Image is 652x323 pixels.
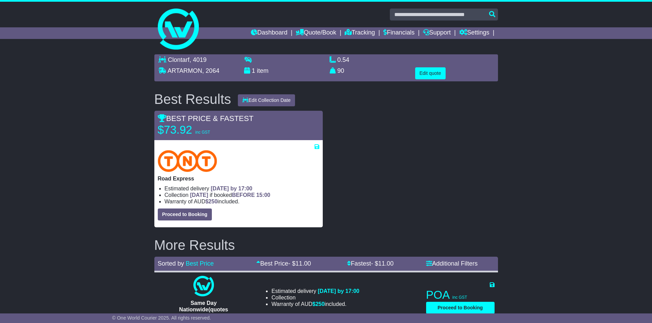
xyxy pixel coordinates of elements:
p: Road Express [158,175,319,182]
a: Best Price- $11.00 [256,260,311,267]
a: Fastest- $11.00 [347,260,394,267]
a: Settings [459,27,489,39]
img: TNT Domestic: Road Express [158,150,217,172]
span: inc GST [195,130,210,135]
li: Collection [271,294,359,301]
li: Collection [165,192,319,198]
span: inc GST [452,295,467,300]
p: $73.92 [158,123,243,137]
span: Sorted by [158,260,184,267]
span: Clontarf [168,56,190,63]
span: - $ [371,260,394,267]
button: Edit Collection Date [238,94,295,106]
span: , 2064 [202,67,219,74]
span: [DATE] [190,192,208,198]
button: Proceed to Booking [426,302,495,314]
a: Tracking [345,27,375,39]
span: [DATE] by 17:00 [318,288,359,294]
span: 11.00 [295,260,311,267]
div: Best Results [151,92,235,107]
button: Edit quote [415,67,446,79]
span: , 4019 [190,56,207,63]
span: BEST PRICE & FASTEST [158,114,254,123]
a: Dashboard [251,27,287,39]
li: Warranty of AUD included. [165,198,319,205]
p: POA [426,288,495,302]
span: $ [312,301,325,307]
a: Support [423,27,451,39]
span: - $ [288,260,311,267]
span: Same Day Nationwide(quotes take 0.5-1 hour) [179,300,228,319]
span: 0.54 [337,56,349,63]
img: One World Courier: Same Day Nationwide(quotes take 0.5-1 hour) [193,276,214,296]
a: Best Price [186,260,214,267]
span: 90 [337,67,344,74]
span: BEFORE [232,192,255,198]
li: Estimated delivery [271,288,359,294]
li: Warranty of AUD included. [271,301,359,307]
button: Proceed to Booking [158,208,212,220]
li: Estimated delivery [165,185,319,192]
span: © One World Courier 2025. All rights reserved. [112,315,211,321]
span: item [257,67,269,74]
h2: More Results [154,238,498,253]
span: [DATE] by 17:00 [211,186,253,191]
span: 250 [208,199,218,204]
span: 11.00 [378,260,394,267]
a: Additional Filters [426,260,478,267]
a: Quote/Book [296,27,336,39]
a: Financials [383,27,414,39]
span: if booked [190,192,270,198]
span: 250 [316,301,325,307]
span: 15:00 [256,192,270,198]
span: 1 [252,67,255,74]
span: $ [205,199,218,204]
span: ARTARMON [168,67,202,74]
